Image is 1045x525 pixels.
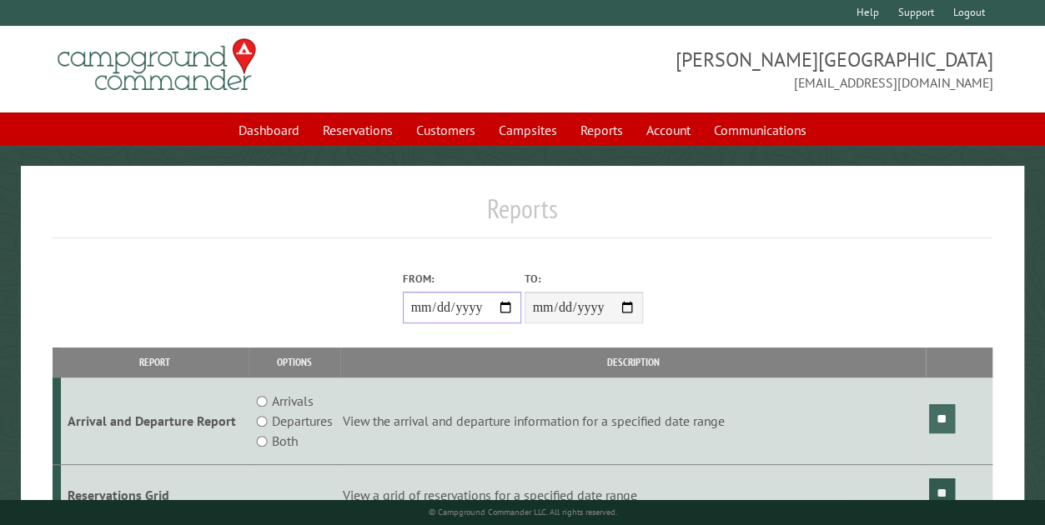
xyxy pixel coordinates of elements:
img: Campground Commander [53,32,261,97]
a: Account [636,114,701,146]
label: Arrivals [272,391,314,411]
a: Campsites [489,114,567,146]
label: Departures [272,411,333,431]
span: [PERSON_NAME][GEOGRAPHIC_DATA] [EMAIL_ADDRESS][DOMAIN_NAME] [523,46,993,92]
a: Dashboard [229,114,309,146]
label: To: [525,271,643,287]
th: Description [340,347,927,377]
small: © Campground Commander LLC. All rights reserved. [429,507,617,517]
h1: Reports [53,192,993,238]
a: Communications [704,114,816,146]
th: Options [249,347,339,377]
td: View the arrival and departure information for a specified date range [340,377,927,465]
label: Both [272,431,298,451]
a: Customers [406,114,485,146]
td: Arrival and Departure Report [61,377,249,465]
label: From: [403,271,521,287]
a: Reservations [313,114,403,146]
a: Reports [570,114,633,146]
th: Report [61,347,249,377]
